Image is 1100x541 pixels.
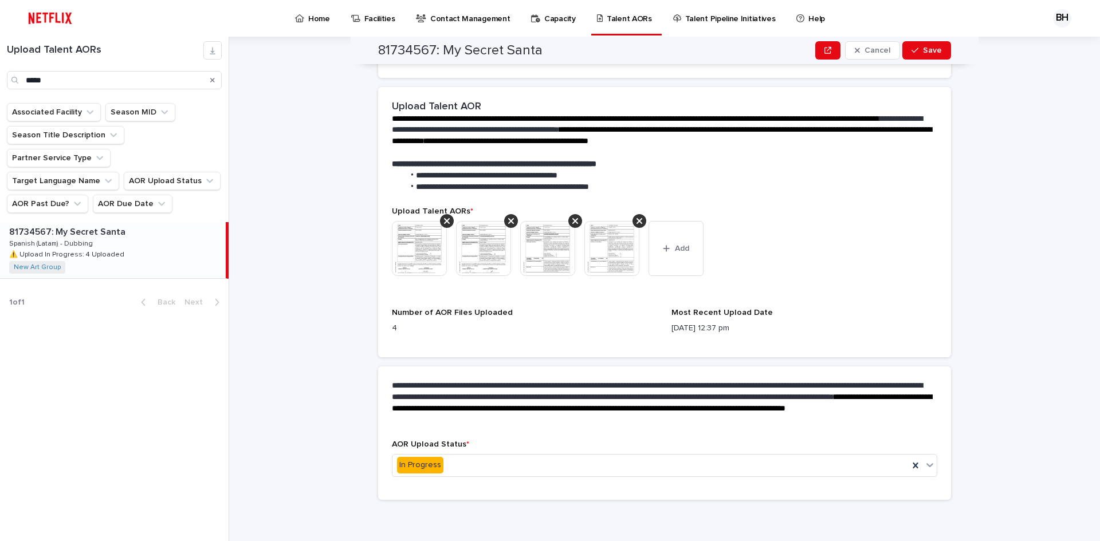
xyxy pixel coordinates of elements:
button: Season MID [105,103,175,121]
span: Save [923,46,942,54]
span: Back [151,298,175,306]
h2: 81734567: My Secret Santa [378,42,543,59]
span: Cancel [865,46,890,54]
span: Next [184,298,210,306]
button: Add [649,221,704,276]
p: ⚠️ Upload In Progress: 4 Uploaded [9,248,127,259]
span: Number of AOR Files Uploaded [392,309,513,317]
button: AOR Upload Status [124,172,221,190]
button: AOR Past Due? [7,195,88,213]
button: Back [132,297,180,307]
button: AOR Due Date [93,195,172,213]
h2: Upload Talent AOR [392,101,481,113]
input: Search [7,71,222,89]
p: [DATE] 12:37 pm [671,322,937,334]
p: 81734567: My Secret Santa [9,224,128,238]
p: Spanish (Latam) - Dubbing [9,238,95,248]
p: 4 [392,322,658,334]
div: In Progress [397,457,443,473]
button: Target Language Name [7,172,119,190]
button: Partner Service Type [7,149,111,167]
span: Most Recent Upload Date [671,309,773,317]
span: Add [675,244,689,252]
div: BH [1053,9,1071,27]
a: New Art Group [14,263,61,271]
button: Associated Facility [7,103,101,121]
h1: Upload Talent AORs [7,44,203,57]
button: Season Title Description [7,126,124,144]
img: ifQbXi3ZQGMSEF7WDB7W [23,7,77,30]
button: Save [902,41,951,60]
button: Next [180,297,229,307]
button: Cancel [845,41,900,60]
span: Upload Talent AORs [392,207,473,215]
span: AOR Upload Status [392,440,469,448]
